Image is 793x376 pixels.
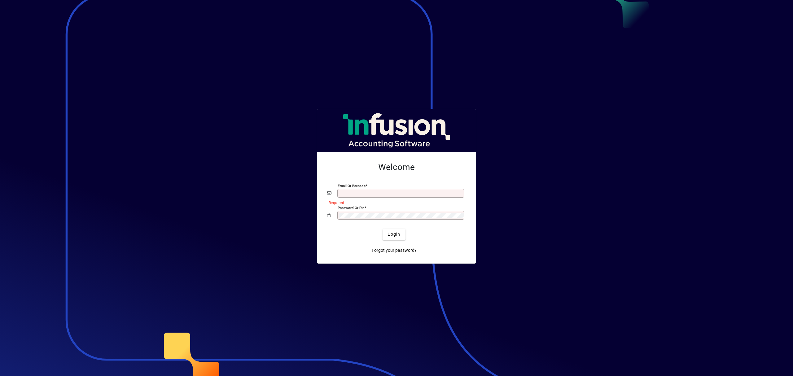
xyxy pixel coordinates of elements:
span: Forgot your password? [372,247,417,254]
h2: Welcome [327,162,466,173]
button: Login [383,229,405,240]
a: Forgot your password? [369,245,419,256]
mat-label: Password or Pin [338,205,364,210]
mat-error: Required [329,199,461,206]
span: Login [388,231,400,238]
mat-label: Email or Barcode [338,183,366,188]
